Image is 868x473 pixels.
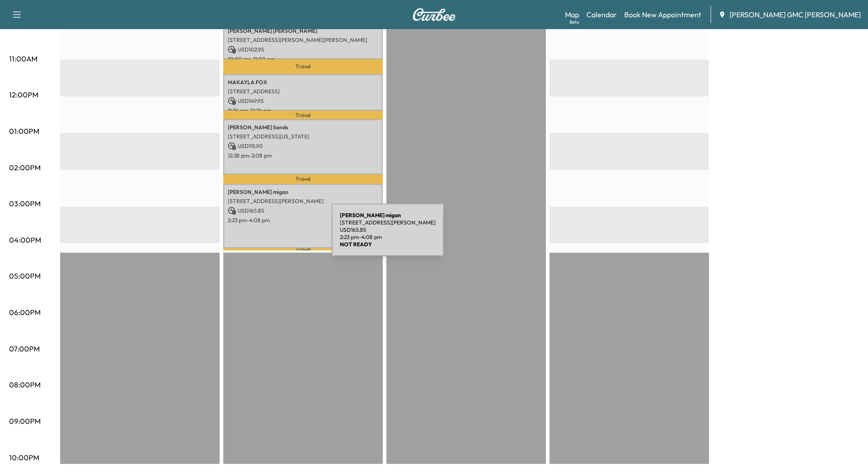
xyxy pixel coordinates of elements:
[9,379,41,390] p: 08:00PM
[228,124,378,131] p: [PERSON_NAME] Sands
[228,88,378,95] p: [STREET_ADDRESS]
[228,36,378,44] p: [STREET_ADDRESS][PERSON_NAME][PERSON_NAME]
[586,9,617,20] a: Calendar
[228,207,378,215] p: USD 165.85
[228,188,378,196] p: [PERSON_NAME] migan
[9,416,41,427] p: 09:00PM
[570,19,579,25] div: Beta
[228,198,378,205] p: [STREET_ADDRESS][PERSON_NAME]
[412,8,456,21] img: Curbee Logo
[9,126,39,137] p: 01:00PM
[228,217,378,224] p: 2:23 pm - 4:08 pm
[340,234,436,241] p: 2:23 pm - 4:08 pm
[624,9,701,20] a: Book New Appointment
[228,27,378,35] p: [PERSON_NAME] [PERSON_NAME]
[729,9,861,20] span: [PERSON_NAME] GMC [PERSON_NAME]
[340,212,401,219] b: [PERSON_NAME] migan
[9,307,41,318] p: 06:00PM
[228,79,378,86] p: MAKAYLA FOX
[228,97,378,105] p: USD 149.95
[223,248,383,250] p: Travel
[340,219,436,226] p: [STREET_ADDRESS][PERSON_NAME]
[228,133,378,140] p: [STREET_ADDRESS][US_STATE]
[565,9,579,20] a: MapBeta
[228,56,378,63] p: 10:00 am - 11:00 am
[9,162,41,173] p: 02:00PM
[223,111,383,119] p: Travel
[9,198,41,209] p: 03:00PM
[223,59,383,74] p: Travel
[228,107,378,114] p: 11:24 am - 12:24 pm
[9,270,41,281] p: 05:00PM
[9,343,40,354] p: 07:00PM
[228,46,378,54] p: USD 102.95
[9,53,37,64] p: 11:00AM
[228,152,378,159] p: 12:38 pm - 2:08 pm
[228,142,378,150] p: USD 115.90
[340,241,372,248] b: NOT READY
[223,174,383,183] p: Travel
[9,452,39,463] p: 10:00PM
[9,89,38,100] p: 12:00PM
[340,226,436,234] p: USD 165.85
[9,234,41,245] p: 04:00PM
